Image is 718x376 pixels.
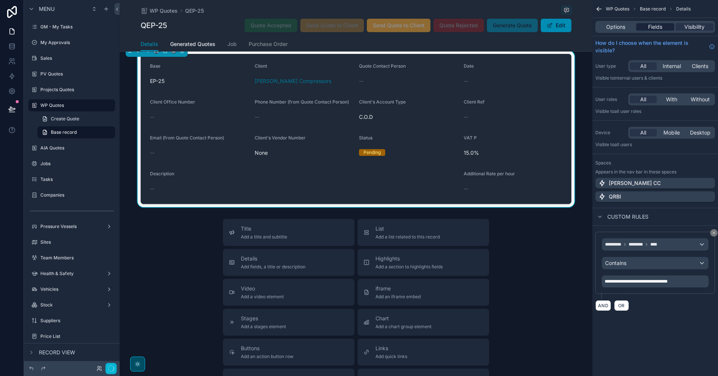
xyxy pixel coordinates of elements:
[614,142,632,147] span: all users
[255,149,353,157] span: None
[464,149,562,157] span: 15.0%
[614,75,662,81] span: Internal users & clients
[692,62,708,70] span: Clients
[375,255,443,262] span: Highlights
[595,63,625,69] label: User type
[241,345,294,352] span: Buttons
[28,84,115,96] a: Projects Quotes
[40,161,114,167] label: Jobs
[375,285,421,292] span: iframe
[614,108,641,114] span: All user roles
[595,160,611,166] label: Spaces
[227,40,237,48] span: Job
[595,75,715,81] p: Visible to
[640,96,646,103] span: All
[640,62,646,70] span: All
[614,300,629,311] button: OR
[617,303,626,308] span: OR
[51,116,79,122] span: Create Quote
[595,39,715,54] a: How do I choose when the element is visible?
[28,283,115,295] a: Vehicles
[227,37,237,52] a: Job
[40,255,114,261] label: Team Members
[241,234,287,240] span: Add a title and subtitle
[150,63,160,69] span: Base
[464,99,485,105] span: Client Ref
[595,300,611,311] button: AND
[375,264,443,270] span: Add a section to highlights fields
[28,315,115,327] a: Suppliers
[602,257,709,269] button: Contains
[375,324,432,330] span: Add a chart group element
[676,6,691,12] span: Details
[375,354,407,360] span: Add quick links
[40,333,114,339] label: Price List
[663,62,681,70] span: Internal
[223,219,355,246] button: TitleAdd a title and subtitle
[40,24,114,30] label: GM - My Tasks
[28,221,115,232] a: Pressure Vessels
[28,158,115,170] a: Jobs
[607,213,648,221] span: Custom rules
[606,23,625,31] span: Options
[37,126,115,138] a: Base record
[28,37,115,49] a: My Approvals
[358,339,489,366] button: LinksAdd quick links
[541,19,571,32] button: Edit
[648,23,662,31] span: Fields
[28,252,115,264] a: Team Members
[684,23,705,31] span: Visibility
[241,315,286,322] span: Stages
[464,113,468,121] span: --
[358,309,489,336] button: ChartAdd a chart group element
[223,279,355,306] button: VideoAdd a video element
[141,20,167,31] h1: QEP-25
[28,99,115,111] a: WP Quotes
[375,315,432,322] span: Chart
[464,135,477,141] span: VAT P
[28,189,115,201] a: Companies
[40,55,114,61] label: Sales
[40,239,114,245] label: Sites
[51,129,77,135] span: Base record
[40,176,114,182] label: Tasks
[358,219,489,246] button: ListAdd a list related to this record
[241,324,286,330] span: Add a stages element
[464,185,468,192] span: --
[255,99,349,105] span: Phone Number (from Quote Contact Person)
[141,37,158,52] a: Details
[241,225,287,232] span: Title
[40,302,103,308] label: Stock
[37,113,115,125] a: Create Quote
[249,37,288,52] a: Purchase Order
[40,71,114,77] label: PV Quotes
[40,145,114,151] label: AIA Quotes
[223,309,355,336] button: StagesAdd a stages element
[150,77,249,85] span: EP-25
[363,149,381,156] div: Pending
[595,142,715,148] p: Visible to
[358,279,489,306] button: iframeAdd an iframe embed
[663,129,680,136] span: Mobile
[141,7,178,15] a: WP Quotes
[255,77,331,85] a: [PERSON_NAME] Compressors
[40,271,103,277] label: Health & Safety
[141,40,158,48] span: Details
[464,77,468,85] span: --
[595,169,715,175] p: Appears in the nav bar in these spaces
[609,193,621,200] p: QRBI
[150,185,154,192] span: --
[185,7,204,15] a: QEP-25
[40,318,114,324] label: Suppliers
[595,130,625,136] label: Device
[595,39,706,54] span: How do I choose when the element is visible?
[28,268,115,280] a: Health & Safety
[464,171,515,176] span: Additional Rate per hour
[640,129,646,136] span: All
[28,142,115,154] a: AIA Quotes
[39,349,75,356] span: Record view
[150,113,154,121] span: --
[359,113,458,121] span: C.O.D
